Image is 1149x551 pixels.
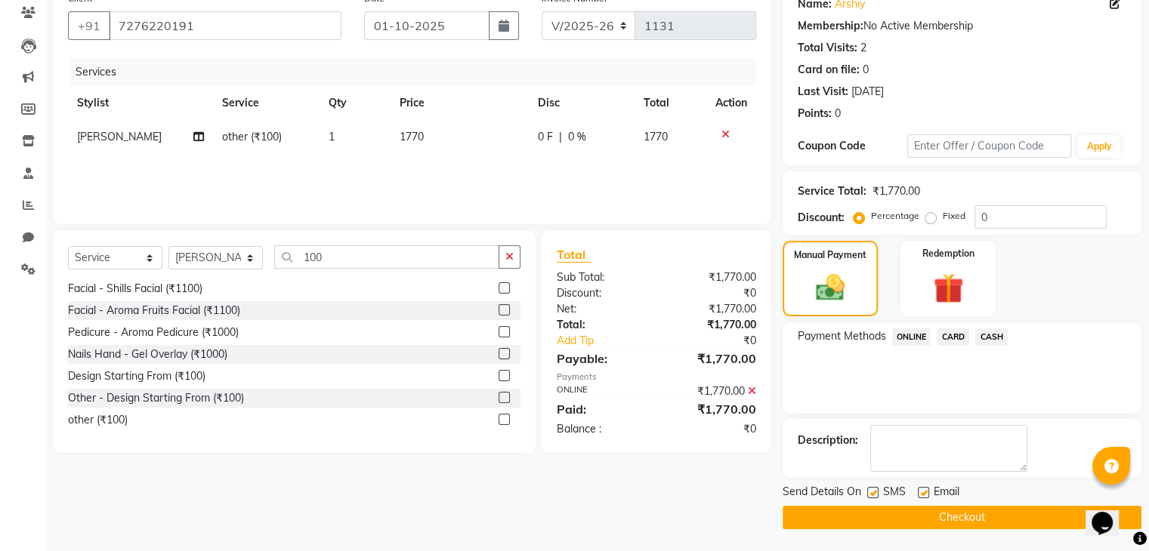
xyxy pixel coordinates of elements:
div: Net: [545,301,656,317]
iframe: chat widget [1086,491,1134,536]
div: ₹1,770.00 [656,400,768,418]
div: Payable: [545,349,656,368]
span: [PERSON_NAME] [77,130,162,143]
img: _cash.svg [807,271,854,304]
div: Discount: [798,210,845,226]
div: Sub Total: [545,269,656,285]
div: Service Total: [798,183,866,199]
span: 0 % [568,129,586,145]
label: Percentage [871,209,919,223]
span: Payment Methods [798,328,886,344]
div: Last Visit: [798,84,848,100]
div: other (₹100) [68,412,128,428]
span: 1 [329,130,335,143]
label: Redemption [922,247,974,260]
div: Pedicure - Aroma Pedicure (₹1000) [68,325,239,340]
div: ₹1,770.00 [656,269,768,285]
div: Other - Design Starting From (₹100) [68,390,244,406]
span: SMS [883,484,906,503]
div: ₹0 [656,421,768,437]
div: 0 [863,62,869,78]
div: ₹1,770.00 [656,383,768,399]
div: Membership: [798,18,863,34]
button: Checkout [783,506,1141,529]
div: Coupon Code [798,138,907,154]
span: other (₹100) [222,130,282,143]
div: ₹0 [675,333,767,349]
div: Description: [798,432,858,448]
div: Total: [545,317,656,333]
div: Facial - Shills Facial (₹1100) [68,281,202,297]
div: Points: [798,106,832,122]
th: Action [706,86,756,120]
div: ₹0 [656,285,768,301]
span: | [559,129,562,145]
span: CASH [975,328,1008,346]
span: CARD [937,328,969,346]
input: Enter Offer / Coupon Code [907,134,1072,158]
th: Disc [529,86,635,120]
th: Qty [320,86,391,120]
div: Paid: [545,400,656,418]
button: Apply [1077,135,1120,158]
div: Balance : [545,421,656,437]
div: No Active Membership [798,18,1126,34]
div: ₹1,770.00 [873,183,920,199]
div: ₹1,770.00 [656,349,768,368]
div: Nails Hand - Gel Overlay (₹1000) [68,346,227,362]
div: Design Starting From (₹100) [68,368,205,384]
div: ₹1,770.00 [656,317,768,333]
input: Search or Scan [274,245,499,269]
div: Facial - Aroma Fruits Facial (₹1100) [68,303,240,319]
span: ONLINE [892,328,931,346]
label: Manual Payment [794,248,866,262]
div: [DATE] [851,84,884,100]
div: ₹1,770.00 [656,301,768,317]
span: 1770 [400,130,424,143]
div: 2 [860,40,866,56]
div: Services [69,58,768,86]
th: Service [213,86,320,120]
div: Card on file: [798,62,860,78]
th: Total [635,86,706,120]
a: Add Tip [545,333,675,349]
th: Stylist [68,86,213,120]
button: +91 [68,11,110,40]
span: 1770 [644,130,668,143]
div: 0 [835,106,841,122]
th: Price [391,86,529,120]
span: Email [934,484,959,503]
span: Send Details On [783,484,861,503]
span: Total [557,247,591,263]
div: Payments [557,371,756,383]
input: Search by Name/Mobile/Email/Code [109,11,341,40]
img: _gift.svg [924,269,973,307]
label: Fixed [943,209,965,223]
div: Total Visits: [798,40,857,56]
span: 0 F [538,129,553,145]
div: Discount: [545,285,656,301]
div: ONLINE [545,383,656,399]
